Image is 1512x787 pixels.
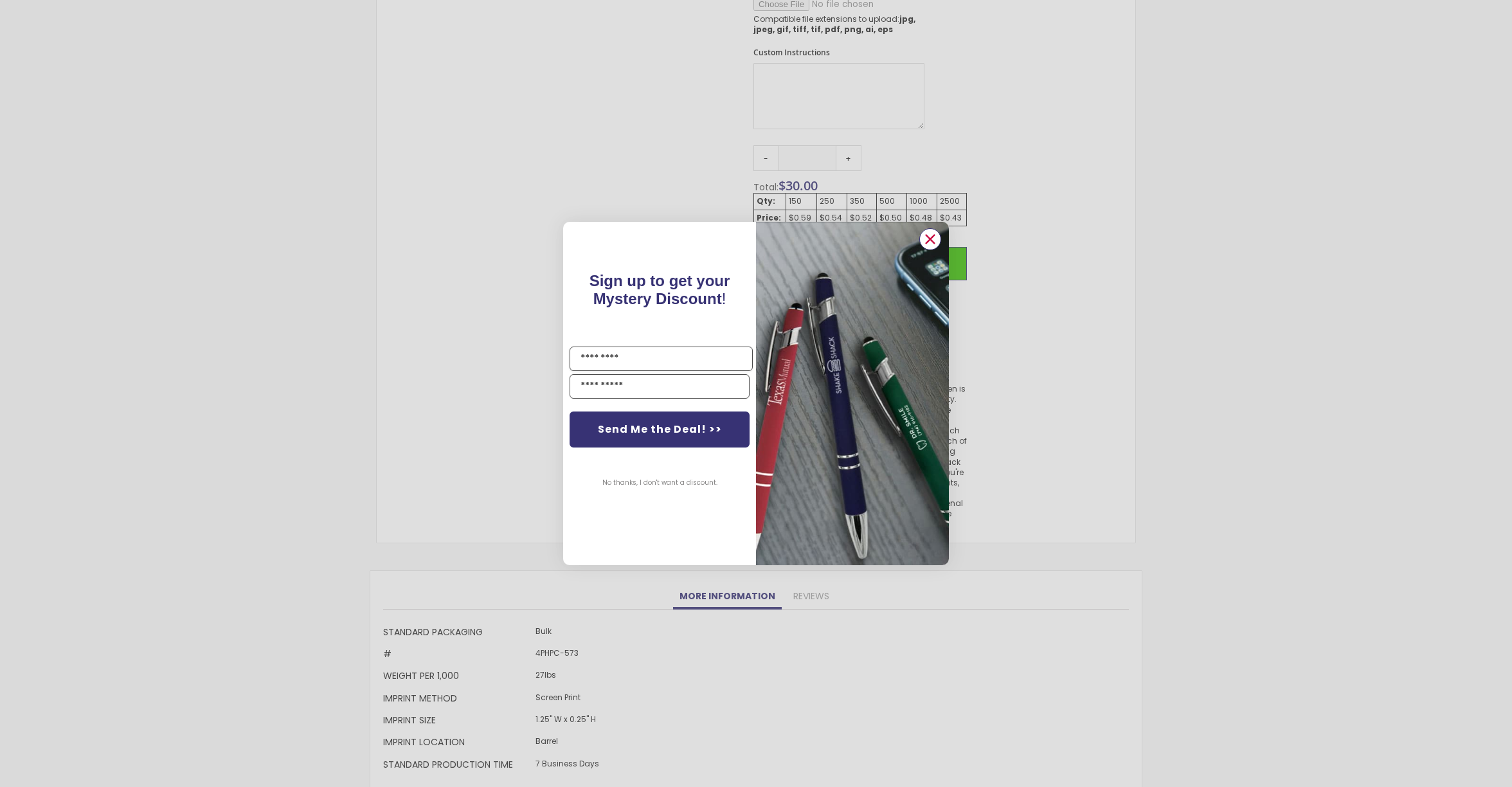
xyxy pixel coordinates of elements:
[756,222,949,565] img: pop-up-image
[589,272,730,307] span: !
[1406,752,1512,787] iframe: Google Customer Reviews
[570,412,750,448] button: Send Me the Deal! >>
[919,228,941,250] button: Close dialog
[589,272,730,307] span: Sign up to get your Mystery Discount
[596,467,724,499] button: No thanks, I don't want a discount.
